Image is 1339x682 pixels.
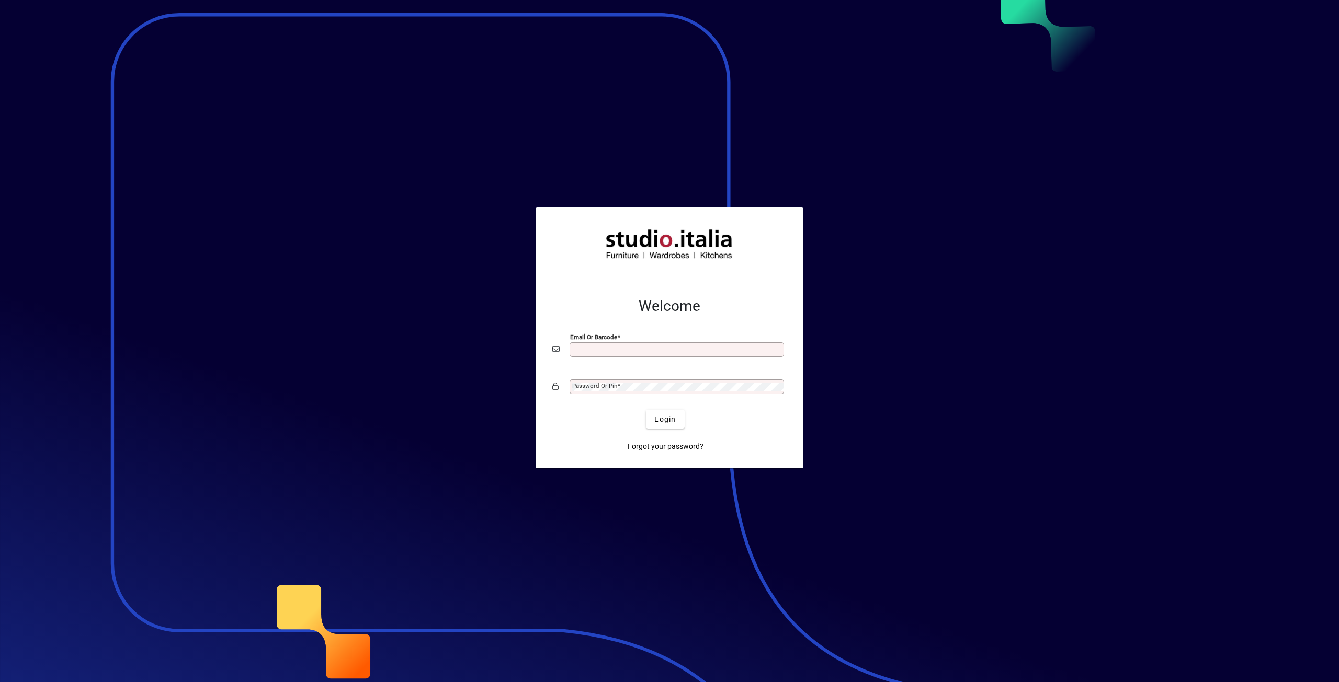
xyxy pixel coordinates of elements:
h2: Welcome [552,297,787,315]
button: Login [646,410,684,429]
mat-label: Password or Pin [572,382,617,389]
a: Forgot your password? [623,437,708,456]
mat-label: Email or Barcode [570,333,617,341]
span: Forgot your password? [628,441,703,452]
span: Login [654,414,676,425]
